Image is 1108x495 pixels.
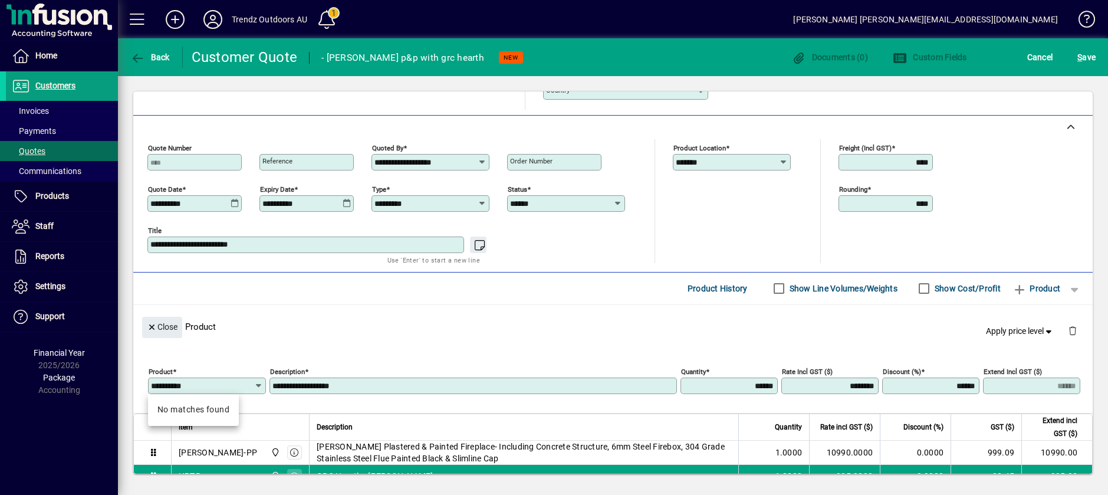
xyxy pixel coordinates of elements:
span: Quotes [12,146,45,156]
button: Back [127,47,173,68]
mat-label: Extend incl GST ($) [984,367,1042,375]
div: HRT-B [179,470,201,482]
mat-label: Expiry date [260,185,294,193]
span: Description [317,421,353,434]
mat-label: Rounding [839,185,867,193]
span: NEW [504,54,518,61]
div: 995.0000 [817,470,873,482]
button: Product History [683,278,752,299]
mat-label: Quoted by [372,143,403,152]
mat-label: Reference [262,157,292,165]
td: 10990.00 [1021,441,1092,465]
mat-option: No matches found [148,399,239,421]
span: 1.0000 [775,470,803,482]
a: Knowledge Base [1070,2,1093,41]
span: Package [43,373,75,382]
div: - [PERSON_NAME] p&p with grc hearth [321,48,484,67]
mat-label: Quantity [681,367,706,375]
span: Apply price level [986,325,1054,337]
span: Custom Fields [893,53,967,62]
mat-label: Description [270,367,305,375]
mat-label: Quote date [148,185,182,193]
mat-label: Type [372,185,386,193]
a: Settings [6,272,118,301]
span: [PERSON_NAME] Plastered & Painted Fireplace- Including Concrete Structure, 6mm Steel Firebox, 304... [317,441,731,464]
a: Products [6,182,118,211]
mat-label: Rate incl GST ($) [782,367,833,375]
span: Cancel [1027,48,1053,67]
mat-hint: Use 'Enter' to start a new line [387,253,480,267]
button: Delete [1058,317,1087,345]
label: Show Line Volumes/Weights [787,283,897,294]
a: Quotes [6,141,118,161]
span: Quantity [775,421,802,434]
mat-label: Status [508,185,527,193]
span: Payments [12,126,56,136]
a: Home [6,41,118,71]
span: Close [147,317,177,337]
div: No matches found [157,404,229,416]
mat-label: Product location [673,143,726,152]
div: Trendz Outdoors AU [232,10,307,29]
div: Product [133,305,1093,348]
button: Product [1007,278,1066,299]
span: Discount (%) [903,421,943,434]
a: Payments [6,121,118,141]
span: Staff [35,221,54,231]
div: [PERSON_NAME] [PERSON_NAME][EMAIL_ADDRESS][DOMAIN_NAME] [793,10,1058,29]
span: Product [1012,279,1060,298]
button: Cancel [1024,47,1056,68]
span: Documents (0) [791,53,868,62]
mat-label: Quote number [148,143,192,152]
span: Communications [12,166,81,176]
button: Save [1074,47,1099,68]
span: Home [35,51,57,60]
td: 0.0000 [880,465,951,489]
span: Extend incl GST ($) [1029,414,1077,440]
mat-label: Title [148,226,162,234]
button: Apply price level [981,320,1059,342]
a: Support [6,302,118,332]
span: Invoices [12,106,49,116]
span: Financial Year [34,348,85,358]
td: 999.09 [951,441,1021,465]
div: [PERSON_NAME]-PP [179,447,257,458]
td: 0.0000 [880,441,951,465]
div: 10990.0000 [817,447,873,458]
a: Staff [6,212,118,241]
button: Custom Fields [890,47,970,68]
button: Add [156,9,194,30]
span: Product History [688,279,748,298]
span: ave [1077,48,1096,67]
span: Settings [35,281,65,291]
button: Documents (0) [788,47,871,68]
button: Close [142,317,182,338]
span: Central [268,470,281,483]
span: Support [35,312,65,321]
td: 90.45 [951,465,1021,489]
span: Item [179,421,193,434]
app-page-header-button: Delete [1058,325,1087,336]
a: Reports [6,242,118,271]
app-page-header-button: Back [118,47,183,68]
span: Reports [35,251,64,261]
span: Customers [35,81,75,90]
span: GST ($) [991,421,1014,434]
a: Invoices [6,101,118,121]
span: GRC Hearth - [PERSON_NAME] [317,470,433,482]
mat-label: Freight (incl GST) [839,143,892,152]
mat-label: Discount (%) [883,367,921,375]
label: Show Cost/Profit [932,283,1001,294]
button: Profile [194,9,232,30]
div: Customer Quote [192,48,298,67]
span: Products [35,191,69,201]
span: S [1077,53,1082,62]
a: Communications [6,161,118,181]
span: Rate incl GST ($) [820,421,873,434]
td: 995.00 [1021,465,1092,489]
span: Central [268,446,281,459]
span: Back [130,53,170,62]
mat-label: Order number [510,157,553,165]
mat-label: Product [149,367,173,375]
span: 1.0000 [775,447,803,458]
